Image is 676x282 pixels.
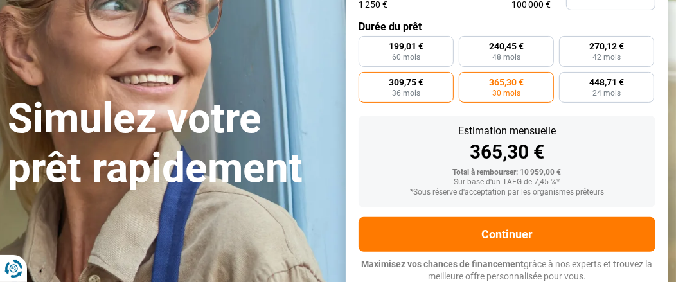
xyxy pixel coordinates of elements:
[589,78,624,87] span: 448,71 €
[369,188,645,197] div: *Sous réserve d'acceptation par les organismes prêteurs
[489,78,524,87] span: 365,30 €
[492,89,520,97] span: 30 mois
[362,259,524,269] span: Maximisez vos chances de financement
[392,53,420,61] span: 60 mois
[359,21,655,33] label: Durée du prêt
[369,143,645,162] div: 365,30 €
[592,53,621,61] span: 42 mois
[359,217,655,252] button: Continuer
[369,168,645,177] div: Total à rembourser: 10 959,00 €
[369,126,645,136] div: Estimation mensuelle
[489,42,524,51] span: 240,45 €
[589,42,624,51] span: 270,12 €
[392,89,420,97] span: 36 mois
[8,94,330,193] h1: Simulez votre prêt rapidement
[389,78,423,87] span: 309,75 €
[369,178,645,187] div: Sur base d'un TAEG de 7,45 %*
[592,89,621,97] span: 24 mois
[389,42,423,51] span: 199,01 €
[492,53,520,61] span: 48 mois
